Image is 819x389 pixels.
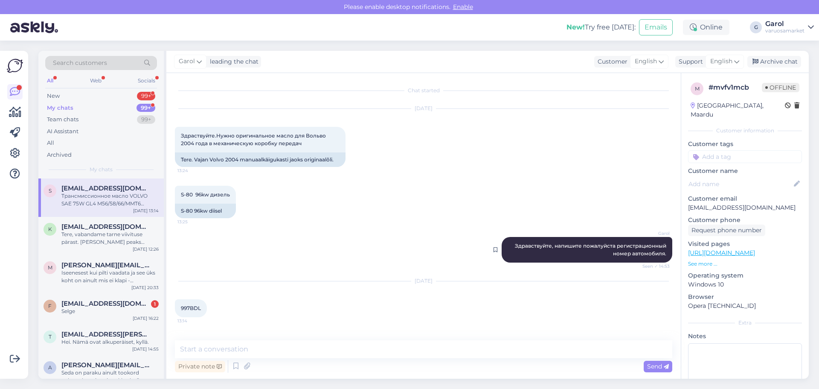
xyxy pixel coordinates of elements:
div: Private note [175,361,225,372]
div: G [750,21,762,33]
span: t [49,333,52,340]
div: Archived [47,151,72,159]
button: Emails [639,19,673,35]
span: mengel.lauri@gmail.com [61,261,150,269]
div: Garol [765,20,804,27]
span: English [710,57,732,66]
div: Seda on paraku ainult tookord pakutud versioonis pakkuda. Pean täpsustama [PERSON_NAME] omajagu a... [61,369,159,384]
span: s [49,187,52,194]
div: Customer [594,57,627,66]
div: Chat started [175,87,672,94]
div: Archive chat [747,56,801,67]
span: k [48,226,52,232]
span: m [48,264,52,271]
div: Web [88,75,103,86]
div: Socials [136,75,157,86]
div: All [45,75,55,86]
span: Garol [638,230,670,237]
div: [DATE] 16:22 [133,315,159,322]
div: AI Assistant [47,127,78,136]
p: Customer name [688,167,802,175]
div: Extra [688,319,802,327]
div: Tere, vabandame tarne viivituse pärast. [PERSON_NAME] peaks tehasest meie lattu saabuma peatselt. [61,231,159,246]
div: Team chats [47,115,78,124]
span: 997BDL [181,305,201,311]
span: frostdetail.co2@gmail.com [61,300,150,307]
a: [URL][DOMAIN_NAME] [688,249,755,257]
p: Browser [688,292,802,301]
a: Garolvaruosamarket [765,20,814,34]
div: Hei. Nämä ovat alkuperäiset, kyllä. [61,338,159,346]
span: sergeyy.logvinov@gmail.com [61,184,150,192]
p: Opera [TECHNICAL_ID] [688,301,802,310]
div: All [47,139,54,147]
b: New! [566,23,585,31]
div: New [47,92,60,100]
div: [DATE] 12:26 [133,246,159,252]
p: [EMAIL_ADDRESS][DOMAIN_NAME] [688,203,802,212]
div: [DATE] 20:33 [131,284,159,291]
span: a [48,364,52,371]
p: Windows 10 [688,280,802,289]
input: Add a tag [688,150,802,163]
div: S-80 96kw diisel [175,204,236,218]
div: Online [683,20,729,35]
span: Send [647,363,669,370]
span: 13:24 [177,167,209,174]
span: Offline [762,83,799,92]
div: Selge [61,307,159,315]
input: Add name [688,179,792,189]
div: Try free [DATE]: [566,22,636,32]
p: Notes [688,332,802,341]
p: Operating system [688,271,802,280]
div: [DATE] 13:14 [133,208,159,214]
span: f [48,303,52,309]
div: 99+ [137,115,155,124]
div: [DATE] [175,277,672,285]
p: Customer email [688,194,802,203]
span: 13:25 [177,219,209,225]
span: Garol [179,57,195,66]
p: Customer tags [688,140,802,149]
span: Search customers [53,58,107,67]
span: My chats [90,166,113,173]
span: Здраствуйте.Нужно оригинальное масло для Вольво 2004 года в механическую коробку передач [181,132,327,146]
span: m [695,85,700,92]
div: [DATE] 14:55 [132,346,159,352]
p: Visited pages [688,240,802,249]
span: Здравствуйте, напишите пожалуйста регистрационный номер автомобиля. [515,243,668,257]
p: Customer phone [688,216,802,225]
div: [DATE] [175,105,672,112]
div: Tere. Vajan Volvo 2004 manuaalkäigukasti jaoks originaalõli. [175,152,346,167]
span: Seen ✓ 14:53 [638,263,670,269]
div: # mvfv1mcb [709,82,762,93]
span: S-80 96kw дизель [181,191,230,198]
div: 99+ [136,104,155,112]
div: leading the chat [206,57,258,66]
div: 1 [151,300,159,308]
span: alan.naame02@gmail.com [61,361,150,369]
span: 13:14 [177,318,209,324]
span: Enable [450,3,476,11]
div: Iseenesest kui pilti vaadata ja see üks koht on ainult mis ei klapi - [PERSON_NAME] nobedama näpu... [61,269,159,284]
span: English [635,57,657,66]
div: Customer information [688,127,802,135]
div: My chats [47,104,73,112]
div: 99+ [137,92,155,100]
div: Support [675,57,703,66]
div: varuosamarket [765,27,804,34]
div: [GEOGRAPHIC_DATA], Maardu [691,101,785,119]
div: Request phone number [688,225,765,236]
div: Трансмиссионное масло VOLVO SAE 75W GL4 M56/58/66/MMT6 31280772 -это надо масло [61,192,159,208]
p: See more ... [688,260,802,268]
span: kevinnoorveli11@gmail.com [61,223,150,231]
span: tuovijuk@palkki.oulu.fi [61,331,150,338]
img: Askly Logo [7,58,23,74]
